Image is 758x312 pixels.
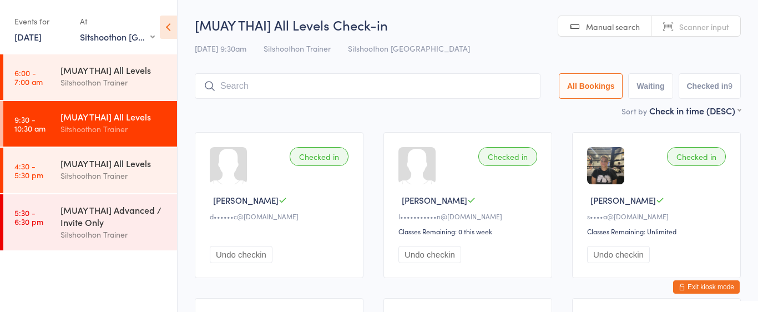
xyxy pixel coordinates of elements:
[398,212,540,221] div: l•••••••••••n@[DOMAIN_NAME]
[210,212,352,221] div: d••••••c@[DOMAIN_NAME]
[586,21,640,32] span: Manual search
[195,43,246,54] span: [DATE] 9:30am
[728,82,732,90] div: 9
[3,148,177,193] a: 4:30 -5:30 pm[MUAY THAI] All LevelsSitshoothon Trainer
[80,12,155,31] div: At
[398,246,461,263] button: Undo checkin
[478,147,537,166] div: Checked in
[667,147,726,166] div: Checked in
[60,204,168,228] div: [MUAY THAI] Advanced / Invite Only
[264,43,331,54] span: Sitshoothon Trainer
[14,68,43,86] time: 6:00 - 7:00 am
[14,162,43,179] time: 4:30 - 5:30 pm
[673,280,740,294] button: Exit kiosk mode
[14,208,43,226] time: 5:30 - 6:30 pm
[213,194,279,206] span: [PERSON_NAME]
[590,194,656,206] span: [PERSON_NAME]
[679,73,741,99] button: Checked in9
[621,105,647,117] label: Sort by
[210,246,272,263] button: Undo checkin
[60,169,168,182] div: Sitshoothon Trainer
[3,101,177,147] a: 9:30 -10:30 am[MUAY THAI] All LevelsSitshoothon Trainer
[14,12,69,31] div: Events for
[3,194,177,250] a: 5:30 -6:30 pm[MUAY THAI] Advanced / Invite OnlySitshoothon Trainer
[60,123,168,135] div: Sitshoothon Trainer
[587,227,729,236] div: Classes Remaining: Unlimited
[60,64,168,76] div: [MUAY THAI] All Levels
[60,228,168,241] div: Sitshoothon Trainer
[587,147,624,184] img: image1745484019.png
[290,147,348,166] div: Checked in
[60,76,168,89] div: Sitshoothon Trainer
[587,212,729,221] div: s••••a@[DOMAIN_NAME]
[60,157,168,169] div: [MUAY THAI] All Levels
[14,31,42,43] a: [DATE]
[649,104,741,117] div: Check in time (DESC)
[3,54,177,100] a: 6:00 -7:00 am[MUAY THAI] All LevelsSitshoothon Trainer
[14,115,46,133] time: 9:30 - 10:30 am
[559,73,623,99] button: All Bookings
[587,246,650,263] button: Undo checkin
[679,21,729,32] span: Scanner input
[195,16,741,34] h2: [MUAY THAI] All Levels Check-in
[398,227,540,236] div: Classes Remaining: 0 this week
[195,73,540,99] input: Search
[402,194,467,206] span: [PERSON_NAME]
[628,73,673,99] button: Waiting
[348,43,470,54] span: Sitshoothon [GEOGRAPHIC_DATA]
[60,110,168,123] div: [MUAY THAI] All Levels
[80,31,155,43] div: Sitshoothon [GEOGRAPHIC_DATA]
